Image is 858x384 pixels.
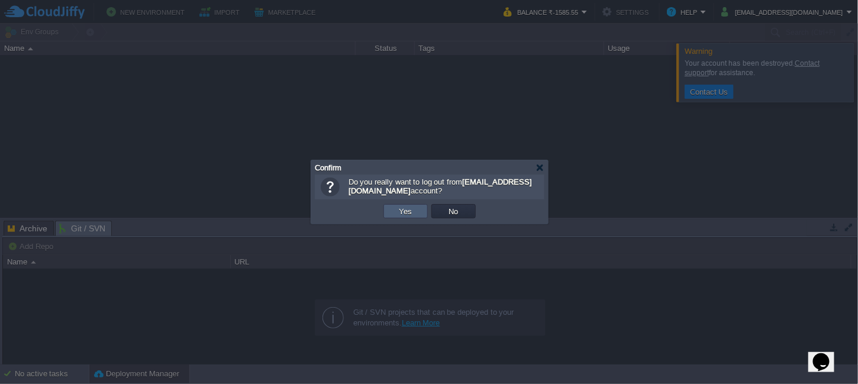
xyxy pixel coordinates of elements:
span: Confirm [315,163,341,172]
button: Yes [396,206,416,217]
span: Do you really want to log out from account? [349,178,532,195]
iframe: chat widget [808,337,846,372]
b: [EMAIL_ADDRESS][DOMAIN_NAME] [349,178,532,195]
button: No [446,206,462,217]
